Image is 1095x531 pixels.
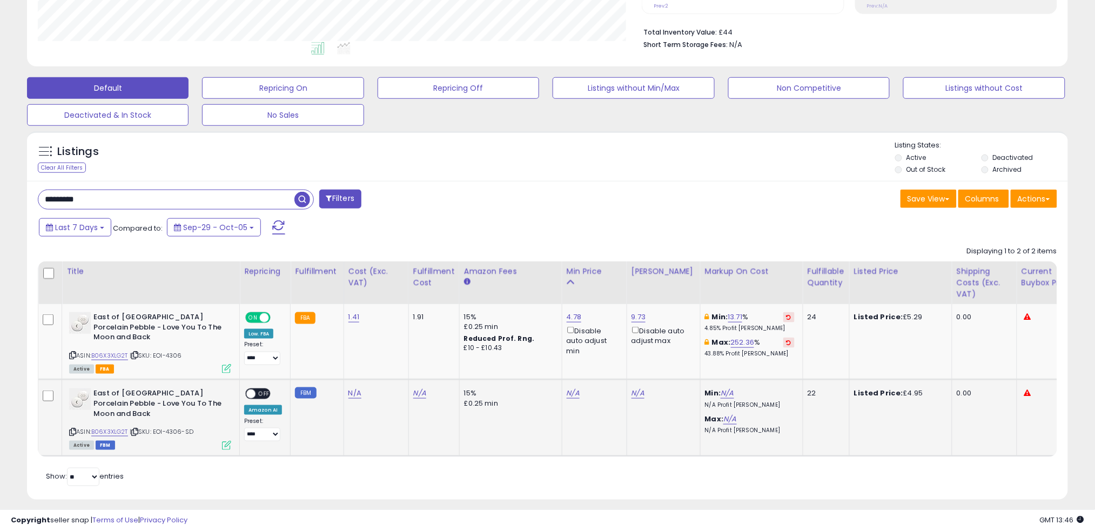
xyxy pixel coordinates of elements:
div: Fulfillment Cost [413,266,455,288]
button: Repricing Off [378,77,539,99]
label: Archived [992,165,1022,174]
img: 3186LltIQtL._SL40_.jpg [69,312,91,334]
button: Actions [1011,190,1057,208]
b: Short Term Storage Fees: [643,40,728,49]
span: FBA [96,365,114,374]
a: N/A [721,388,734,399]
span: OFF [256,389,273,399]
span: Show: entries [46,471,124,481]
label: Deactivated [992,153,1033,162]
div: £5.29 [854,312,944,322]
small: FBA [295,312,315,324]
span: N/A [729,39,742,50]
b: Max: [705,414,724,424]
div: Preset: [244,341,282,365]
strong: Copyright [11,515,50,525]
div: ASIN: [69,388,231,448]
a: 13.71 [728,312,743,322]
h5: Listings [57,144,99,159]
b: East of [GEOGRAPHIC_DATA] Porcelain Pebble - Love You To The Moon and Back [93,388,225,421]
span: Columns [965,193,999,204]
img: 3186LltIQtL._SL40_.jpg [69,388,91,410]
button: Listings without Cost [903,77,1065,99]
a: Terms of Use [92,515,138,525]
a: N/A [723,414,736,425]
a: N/A [567,388,580,399]
button: Default [27,77,189,99]
button: Filters [319,190,361,209]
p: 43.88% Profit [PERSON_NAME] [705,350,795,358]
b: East of [GEOGRAPHIC_DATA] Porcelain Pebble - Love You To The Moon and Back [93,312,225,345]
span: FBM [96,441,115,450]
button: No Sales [202,104,364,126]
button: Save View [901,190,957,208]
b: Max: [712,337,731,347]
p: N/A Profit [PERSON_NAME] [705,427,795,434]
a: 1.41 [348,312,360,322]
span: | SKU: EOI-4306-SD [130,427,193,436]
div: Repricing [244,266,286,277]
p: Listing States: [895,140,1068,151]
div: £10 - £10.43 [464,344,554,353]
p: 4.85% Profit [PERSON_NAME] [705,325,795,332]
div: Clear All Filters [38,163,86,173]
div: 24 [808,312,841,322]
div: Displaying 1 to 2 of 2 items [967,246,1057,257]
a: 9.73 [632,312,646,322]
b: Listed Price: [854,312,903,322]
small: FBM [295,387,316,399]
a: 252.36 [731,337,755,348]
span: Compared to: [113,223,163,233]
button: Deactivated & In Stock [27,104,189,126]
span: Last 7 Days [55,222,98,233]
span: OFF [269,313,286,322]
button: Repricing On [202,77,364,99]
div: ASIN: [69,312,231,372]
div: Preset: [244,418,282,442]
b: Total Inventory Value: [643,28,717,37]
div: Amazon AI [244,405,282,415]
div: Markup on Cost [705,266,798,277]
button: Listings without Min/Max [553,77,714,99]
a: 4.78 [567,312,582,322]
button: Non Competitive [728,77,890,99]
span: Sep-29 - Oct-05 [183,222,247,233]
th: The percentage added to the cost of goods (COGS) that forms the calculator for Min & Max prices. [700,261,803,304]
div: 0.00 [957,312,1009,322]
b: Min: [705,388,721,398]
button: Last 7 Days [39,218,111,237]
small: Prev: 2 [654,3,668,9]
div: 22 [808,388,841,398]
b: Min: [712,312,728,322]
label: Active [906,153,926,162]
p: N/A Profit [PERSON_NAME] [705,401,795,409]
label: Out of Stock [906,165,946,174]
a: Privacy Policy [140,515,187,525]
div: % [705,312,795,332]
span: ON [246,313,260,322]
div: £0.25 min [464,399,554,408]
a: B06X3XLG2T [91,351,128,360]
div: 0.00 [957,388,1009,398]
div: 15% [464,388,554,398]
div: Fulfillment [295,266,339,277]
div: seller snap | | [11,515,187,526]
button: Sep-29 - Oct-05 [167,218,261,237]
small: Amazon Fees. [464,277,471,287]
b: Reduced Prof. Rng. [464,334,535,343]
div: Disable auto adjust min [567,325,619,356]
div: Current Buybox Price [1022,266,1077,288]
div: 15% [464,312,554,322]
a: N/A [632,388,644,399]
div: Fulfillable Quantity [808,266,845,288]
div: Low. FBA [244,329,273,339]
small: Prev: N/A [867,3,888,9]
div: 1.91 [413,312,451,322]
button: Columns [958,190,1009,208]
b: Listed Price: [854,388,903,398]
div: Title [66,266,235,277]
span: | SKU: EOI-4306 [130,351,182,360]
span: All listings currently available for purchase on Amazon [69,365,94,374]
span: 2025-10-13 13:46 GMT [1040,515,1084,525]
div: £4.95 [854,388,944,398]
